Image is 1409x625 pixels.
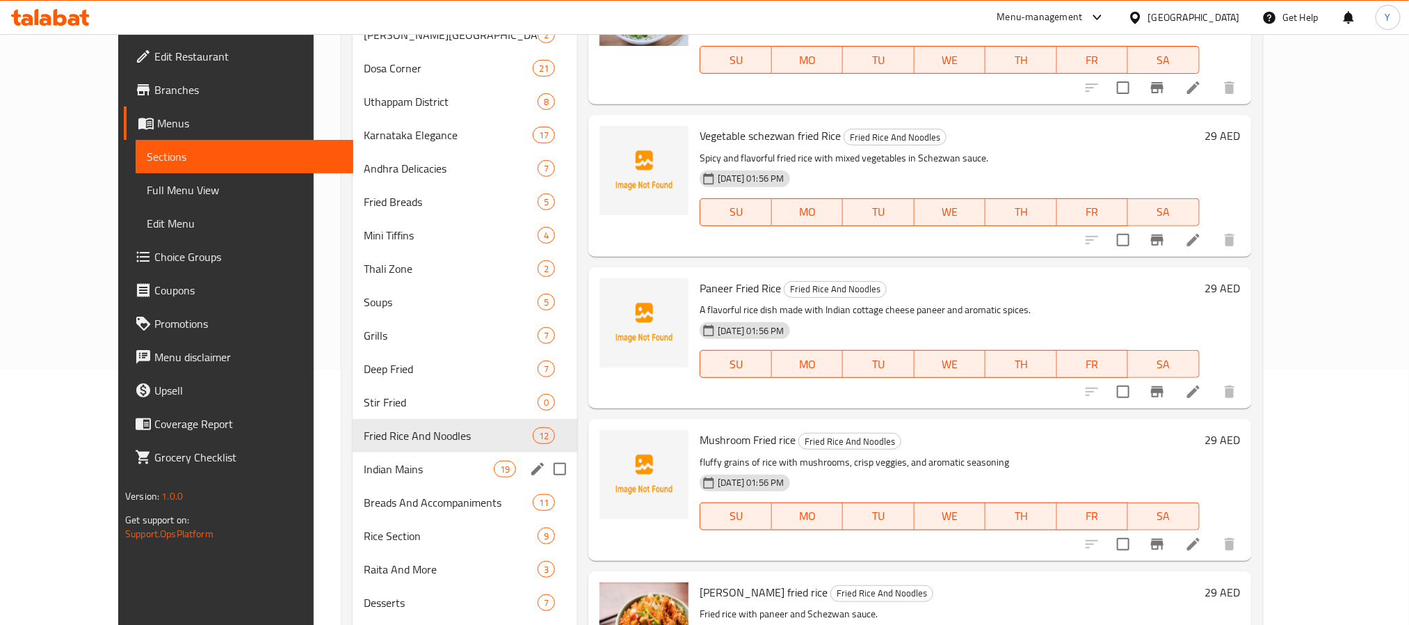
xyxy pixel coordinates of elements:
span: WE [920,354,980,374]
div: Rice Section [364,528,538,544]
button: FR [1057,350,1128,378]
span: Version: [125,487,159,505]
div: Rice Section9 [353,519,577,553]
span: Choice Groups [154,248,342,265]
button: FR [1057,503,1128,530]
span: 17 [533,129,554,142]
button: TU [843,350,914,378]
span: Fried Rice And Noodles [844,129,946,145]
div: Soups5 [353,285,577,319]
button: WE [915,46,985,74]
span: TU [848,506,908,526]
img: Paneer Fried Rice [599,278,689,367]
div: [GEOGRAPHIC_DATA] [1148,10,1240,25]
span: Thali Zone [364,260,538,277]
span: Fried Rice And Noodles [784,281,886,297]
span: Y [1385,10,1391,25]
button: delete [1213,71,1246,104]
span: Branches [154,81,342,98]
span: SA [1134,506,1193,526]
div: items [538,160,555,177]
span: SA [1134,50,1193,70]
button: MO [772,198,843,226]
div: Fried Rice And Noodles12 [353,419,577,452]
button: SA [1128,350,1199,378]
h6: 29 AED [1205,583,1241,602]
div: Fried Rice And Noodles [844,129,947,145]
button: TH [985,198,1056,226]
div: Grills7 [353,319,577,352]
span: 3 [538,563,554,576]
button: FR [1057,198,1128,226]
button: FR [1057,46,1128,74]
p: Spicy and flavorful fried rice with mixed vegetables in Schezwan sauce. [700,150,1199,167]
span: SA [1134,354,1193,374]
button: MO [772,46,843,74]
a: Edit menu item [1185,79,1202,96]
span: TH [991,506,1051,526]
span: SU [706,506,766,526]
span: SU [706,50,766,70]
span: Fried Breads [364,193,538,210]
span: SA [1134,202,1193,222]
span: Promotions [154,315,342,332]
div: Karnataka Elegance17 [353,118,577,152]
div: items [538,561,555,578]
span: 7 [538,162,554,175]
div: Indian Mains19edit [353,452,577,486]
span: TH [991,354,1051,374]
div: Deep Fried7 [353,352,577,386]
a: Edit Menu [136,207,353,240]
span: Desserts [364,594,538,611]
a: Coupons [124,274,353,307]
span: TU [848,50,908,70]
span: [DATE] 01:56 PM [712,476,789,489]
span: Vegetable schezwan fried Rice [700,125,841,146]
span: Indian Mains [364,461,494,477]
button: SA [1128,503,1199,530]
span: 0 [538,396,554,409]
button: delete [1213,223,1246,257]
a: Edit menu item [1185,536,1202,553]
span: Breads And Accompaniments [364,494,533,511]
span: Fried Rice And Noodles [799,434,901,450]
span: FR [1063,354,1122,374]
h6: 29 AED [1205,278,1241,298]
button: Branch-specific-item [1141,71,1174,104]
a: Branches [124,73,353,106]
a: Promotions [124,307,353,340]
span: 5 [538,196,554,209]
div: Mini Tiffins [364,227,538,244]
span: Select to update [1109,377,1138,406]
span: Fried Rice And Noodles [364,427,533,444]
button: SA [1128,198,1199,226]
span: Raita And More [364,561,538,578]
span: 7 [538,363,554,376]
span: 19 [494,463,515,476]
span: Full Menu View [147,182,342,198]
span: Soups [364,294,538,310]
span: Uthappam District [364,93,538,110]
span: Grocery Checklist [154,449,342,466]
div: Fried Rice And Noodles [830,585,933,602]
span: Deep Fried [364,361,538,377]
span: 2 [538,262,554,276]
div: Dosa Corner21 [353,52,577,85]
h6: 29 AED [1205,430,1241,450]
div: items [494,461,516,477]
button: SU [700,46,771,74]
span: [PERSON_NAME] fried rice [700,582,828,603]
div: Grills [364,327,538,344]
a: Upsell [124,374,353,407]
span: 7 [538,329,554,342]
span: Fried Rice And Noodles [831,585,933,601]
a: Choice Groups [124,240,353,274]
span: FR [1063,50,1122,70]
span: WE [920,202,980,222]
span: 12 [533,429,554,443]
